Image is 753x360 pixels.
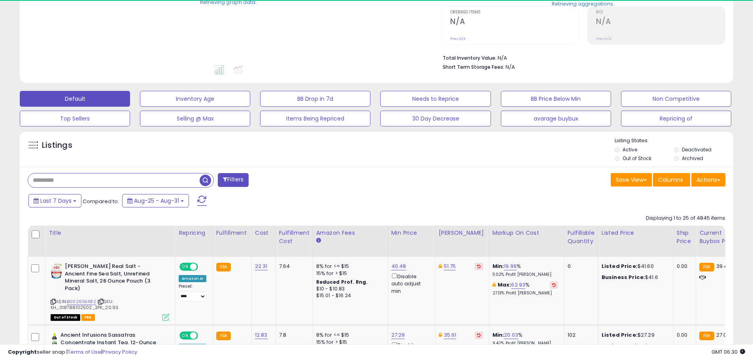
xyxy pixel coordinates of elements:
[68,348,101,356] a: Terms of Use
[493,262,504,270] b: Min:
[682,155,703,162] label: Archived
[504,262,517,270] a: 19.99
[180,332,190,339] span: ON
[677,229,693,245] div: Ship Price
[716,331,730,339] span: 27.02
[140,111,250,126] button: Selling @ Max
[81,314,95,321] span: FBA
[180,264,190,270] span: ON
[504,331,518,339] a: 20.03
[501,111,611,126] button: avarage buybux
[493,281,558,296] div: %
[611,173,652,187] button: Save View
[51,263,169,320] div: ASIN:
[444,262,456,270] a: 51.75
[197,264,209,270] span: OFF
[316,237,321,244] small: Amazon Fees.
[511,281,525,289] a: 62.93
[316,263,382,270] div: 8% for <= $15
[316,229,385,237] div: Amazon Fees
[380,111,491,126] button: 30 Day Decrease
[391,272,429,295] div: Disable auto adjust min
[122,194,189,207] button: Aug-25 - Aug-31
[602,263,667,270] div: $41.60
[439,229,486,237] div: [PERSON_NAME]
[391,331,405,339] a: 27.29
[197,332,209,339] span: OFF
[711,348,745,356] span: 2025-09-8 06:30 GMT
[40,197,72,205] span: Last 7 Days
[216,332,231,340] small: FBA
[602,331,638,339] b: Listed Price:
[493,290,558,296] p: 27.13% Profit [PERSON_NAME]
[568,229,595,245] div: Fulfillable Quantity
[602,273,645,281] b: Business Price:
[493,229,561,237] div: Markup on Cost
[653,173,690,187] button: Columns
[658,176,683,184] span: Columns
[279,263,307,270] div: 7.64
[279,229,310,245] div: Fulfillment Cost
[493,331,504,339] b: Min:
[602,274,667,281] div: $41.6
[316,332,382,339] div: 8% for <= $15
[51,332,59,347] img: 31RJ9zfwABL._SL40_.jpg
[255,331,268,339] a: 12.83
[218,173,249,187] button: Filters
[493,263,558,277] div: %
[621,91,731,107] button: Non Competitive
[316,286,382,292] div: $10 - $10.83
[489,226,564,257] th: The percentage added to the cost of goods (COGS) that forms the calculator for Min & Max prices.
[51,314,80,321] span: All listings that are currently out of stock and unavailable for purchase on Amazon
[216,229,248,237] div: Fulfillment
[8,349,137,356] div: seller snap | |
[602,229,670,237] div: Listed Price
[691,173,725,187] button: Actions
[42,140,72,151] h5: Listings
[391,262,406,270] a: 40.48
[677,263,690,270] div: 0.00
[255,229,272,237] div: Cost
[102,348,137,356] a: Privacy Policy
[134,197,179,205] span: Aug-25 - Aug-31
[621,111,731,126] button: Repricing of
[20,111,130,126] button: Top Sellers
[699,229,740,245] div: Current Buybox Price
[140,91,250,107] button: Inventory Age
[316,270,382,277] div: 15% for > $15
[602,262,638,270] b: Listed Price:
[67,298,96,305] a: B00269E482
[716,262,731,270] span: 39.49
[677,332,690,339] div: 0.00
[501,91,611,107] button: BB Price Below Min
[682,146,711,153] label: Deactivated
[179,284,207,302] div: Preset:
[51,263,63,279] img: 51r1qRib2CL._SL40_.jpg
[699,263,714,271] small: FBA
[216,263,231,271] small: FBA
[279,332,307,339] div: 7.8
[699,332,714,340] small: FBA
[255,262,268,270] a: 22.31
[60,332,157,356] b: Ancient Infusions Sassafras Concentrate Instant Tea, 12-Ounce Bottles (Pack of 6)
[83,198,119,205] span: Compared to:
[8,348,37,356] strong: Copyright
[623,146,637,153] label: Active
[646,215,725,222] div: Displaying 1 to 25 of 4845 items
[179,229,209,237] div: Repricing
[602,332,667,339] div: $27.29
[391,229,432,237] div: Min Price
[316,279,368,285] b: Reduced Prof. Rng.
[493,332,558,346] div: %
[615,137,733,145] p: Listing States:
[493,272,558,277] p: 11.02% Profit [PERSON_NAME]
[568,332,592,339] div: 102
[498,281,511,288] b: Max:
[179,275,206,282] div: Amazon AI
[28,194,81,207] button: Last 7 Days
[260,111,370,126] button: Items Being Repriced
[623,155,651,162] label: Out of Stock
[444,331,457,339] a: 35.61
[260,91,370,107] button: BB Drop in 7d
[568,263,592,270] div: 0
